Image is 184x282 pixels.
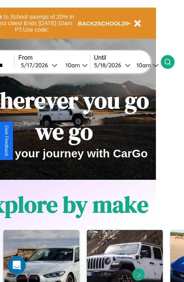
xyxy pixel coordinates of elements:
label: Until [94,54,161,61]
div: 5 / 18 / 2026 [94,62,125,69]
iframe: Intercom live chat [8,256,26,274]
label: From [19,54,90,61]
div: Give Feedback [4,125,9,156]
b: BACK2SCHOOL20 [78,20,128,27]
button: 10am [60,61,90,69]
div: 10am [133,62,153,69]
button: 5/17/2026 [19,61,60,69]
div: 5 / 17 / 2026 [21,62,52,69]
div: 10am [62,62,82,69]
button: 10am [131,61,161,69]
